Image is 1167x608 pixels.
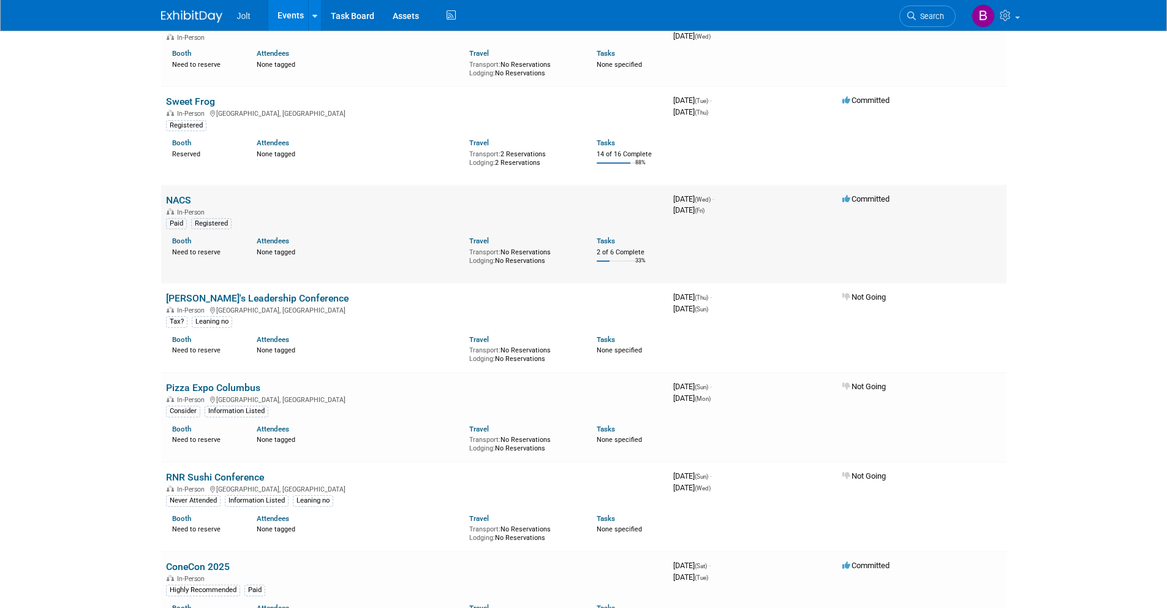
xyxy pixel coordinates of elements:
div: Need to reserve [172,523,239,534]
div: None tagged [257,58,460,69]
span: In-Person [177,208,208,216]
span: [DATE] [673,96,712,105]
div: Leaning no [192,316,232,327]
span: In-Person [177,34,208,42]
span: Transport: [469,248,500,256]
a: Tasks [597,514,615,523]
div: Need to reserve [172,344,239,355]
span: Search [916,12,944,21]
a: [PERSON_NAME]'s Leadership Conference [166,292,349,304]
div: None tagged [257,246,460,257]
span: Lodging: [469,534,495,542]
span: (Wed) [695,33,711,40]
span: [DATE] [673,194,714,203]
span: Lodging: [469,444,495,452]
img: In-Person Event [167,306,174,313]
td: 88% [635,159,646,176]
span: (Mon) [695,395,711,402]
span: In-Person [177,575,208,583]
img: In-Person Event [167,575,174,581]
div: Need to reserve [172,246,239,257]
span: None specified [597,346,642,354]
a: Attendees [257,335,289,344]
a: Booth [172,237,191,245]
span: Lodging: [469,257,495,265]
span: Transport: [469,525,500,533]
span: Jolt [237,11,251,21]
span: In-Person [177,396,208,404]
div: No Reservations No Reservations [469,433,578,452]
a: Travel [469,139,489,147]
a: Booth [172,49,191,58]
a: Attendees [257,139,289,147]
div: [GEOGRAPHIC_DATA], [GEOGRAPHIC_DATA] [166,305,663,314]
div: [GEOGRAPHIC_DATA], [GEOGRAPHIC_DATA] [166,394,663,404]
a: Pizza Expo Columbus [166,382,260,393]
span: (Thu) [695,109,708,116]
div: Paid [244,585,265,596]
span: - [709,561,711,570]
span: [DATE] [673,483,711,492]
span: (Sun) [695,306,708,313]
span: [DATE] [673,393,711,403]
span: - [710,292,712,302]
a: Travel [469,514,489,523]
a: Tasks [597,425,615,433]
div: Registered [191,218,232,229]
div: None tagged [257,433,460,444]
span: (Sun) [695,384,708,390]
span: In-Person [177,485,208,493]
span: Lodging: [469,159,495,167]
div: Tax? [166,316,187,327]
div: None tagged [257,344,460,355]
a: Attendees [257,237,289,245]
a: Tasks [597,335,615,344]
span: (Sun) [695,473,708,480]
img: In-Person Event [167,208,174,215]
span: (Wed) [695,196,711,203]
div: Leaning no [293,495,333,506]
span: - [710,471,712,481]
span: (Sat) [695,563,707,569]
div: No Reservations No Reservations [469,58,578,77]
a: Tasks [597,237,615,245]
span: - [712,194,714,203]
a: Attendees [257,49,289,58]
span: Transport: [469,346,500,354]
div: Need to reserve [172,433,239,444]
span: Transport: [469,61,500,69]
span: - [710,96,712,105]
span: Not Going [842,382,886,391]
span: None specified [597,436,642,444]
span: [DATE] [673,561,711,570]
div: Consider [166,406,200,417]
span: (Thu) [695,294,708,301]
a: Travel [469,425,489,433]
div: No Reservations No Reservations [469,344,578,363]
div: 2 of 6 Complete [597,248,663,257]
a: Travel [469,49,489,58]
img: In-Person Event [167,110,174,116]
span: Transport: [469,436,500,444]
a: Booth [172,425,191,433]
div: [GEOGRAPHIC_DATA], [GEOGRAPHIC_DATA] [166,484,663,493]
div: No Reservations No Reservations [469,246,578,265]
a: Attendees [257,425,289,433]
span: None specified [597,525,642,533]
span: Not Going [842,471,886,481]
div: 2 Reservations 2 Reservations [469,148,578,167]
div: Never Attended [166,495,221,506]
div: None tagged [257,523,460,534]
a: Search [899,6,956,27]
span: None specified [597,61,642,69]
a: Travel [469,335,489,344]
img: In-Person Event [167,396,174,402]
span: (Tue) [695,97,708,104]
span: Not Going [842,292,886,302]
span: (Wed) [695,485,711,492]
span: [DATE] [673,382,712,391]
span: [DATE] [673,107,708,116]
a: Booth [172,139,191,147]
span: [DATE] [673,292,712,302]
span: Committed [842,561,889,570]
